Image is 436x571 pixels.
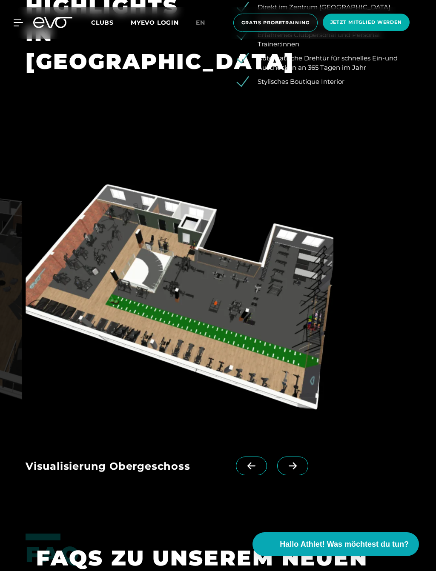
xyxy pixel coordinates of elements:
li: Stylisches Boutique Interior [243,77,410,87]
a: Gratis Probetraining [231,14,320,32]
li: Automatische Drehtür für schnelles Ein-und Auschecken an 365 Tagen im Jahr [243,54,410,73]
span: Jetzt Mitglied werden [330,19,402,26]
span: Gratis Probetraining [241,19,310,26]
span: Hallo Athlet! Was möchtest du tun? [280,539,409,550]
a: Jetzt Mitglied werden [320,14,412,32]
a: Clubs [91,18,131,26]
div: Visualisierung Obergeschoss [26,457,236,478]
span: en [196,19,205,26]
span: Clubs [91,19,114,26]
button: Hallo Athlet! Was möchtest du tun? [252,532,419,556]
img: evofitness [26,174,333,436]
a: MYEVO LOGIN [131,19,179,26]
a: en [196,18,215,28]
